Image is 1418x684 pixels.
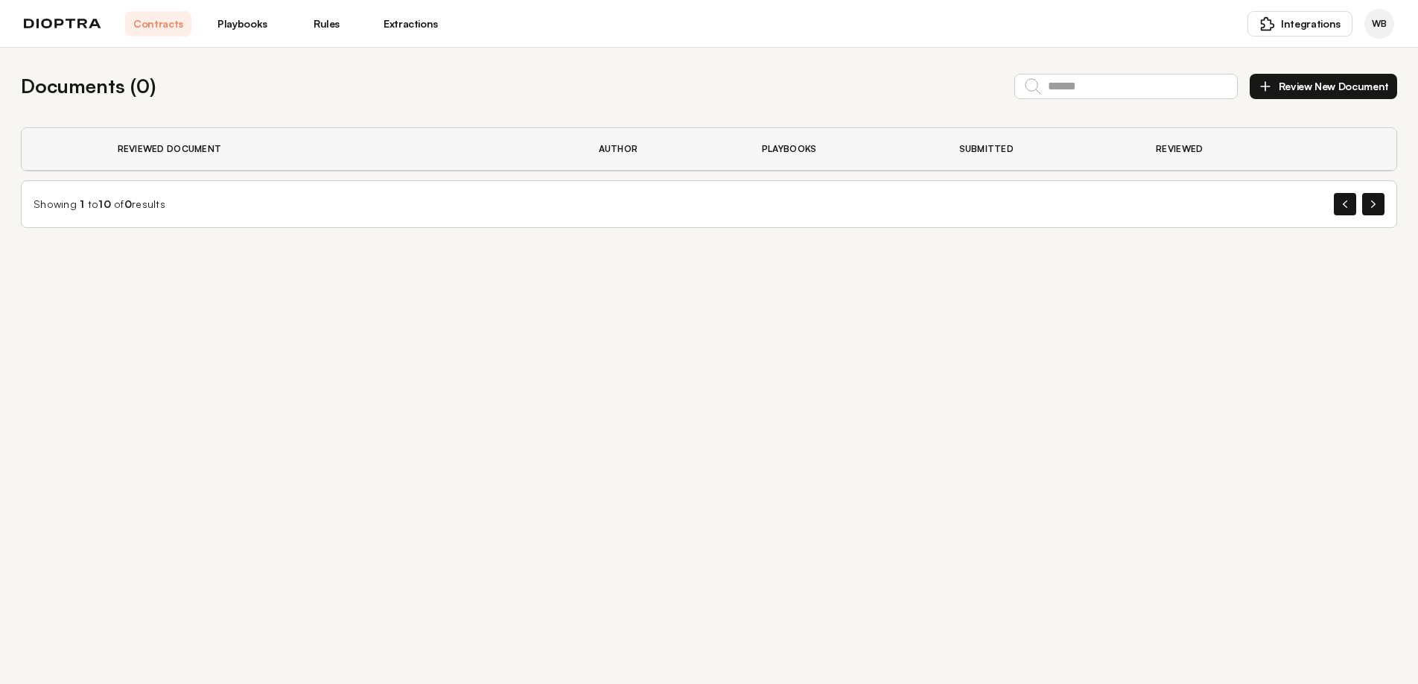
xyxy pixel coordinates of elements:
[1260,16,1275,31] img: puzzle
[1247,11,1352,37] button: Integrations
[209,11,276,37] a: Playbooks
[1364,9,1394,39] div: Will Blackford
[744,128,941,171] th: Playbooks
[1334,193,1356,215] button: Previous
[21,72,156,101] h2: Documents ( 0 )
[100,128,581,171] th: Reviewed Document
[1138,128,1318,171] th: Reviewed
[293,11,360,37] a: Rules
[98,197,111,210] span: 10
[80,197,84,210] span: 1
[941,128,1139,171] th: Submitted
[34,197,165,212] div: Showing to of results
[24,19,101,29] img: logo
[378,11,444,37] a: Extractions
[1281,16,1341,31] span: Integrations
[124,197,132,210] span: 0
[125,11,191,37] a: Contracts
[1250,74,1397,99] button: Review New Document
[1362,193,1384,215] button: Next
[581,128,744,171] th: Author
[1372,18,1386,30] span: WB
